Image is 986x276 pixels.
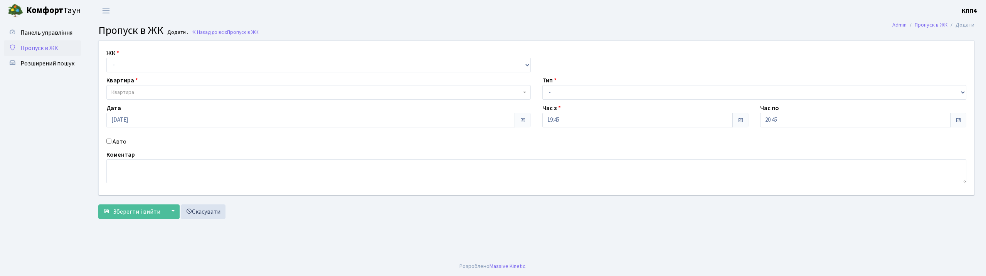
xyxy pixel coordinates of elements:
a: Пропуск в ЖК [915,21,947,29]
li: Додати [947,21,974,29]
a: Admin [892,21,907,29]
a: Розширений пошук [4,56,81,71]
a: Скасувати [181,204,225,219]
label: Авто [113,137,126,146]
span: Пропуск в ЖК [227,28,259,36]
span: Панель управління [20,28,72,37]
span: Квартира [111,89,134,96]
span: Пропуск в ЖК [20,44,58,52]
a: Панель управління [4,25,81,40]
label: ЖК [106,49,119,58]
label: Тип [542,76,557,85]
img: logo.png [8,3,23,18]
a: Пропуск в ЖК [4,40,81,56]
b: Комфорт [26,4,63,17]
span: Пропуск в ЖК [98,23,163,38]
a: Назад до всіхПропуск в ЖК [192,28,259,36]
a: КПП4 [962,6,977,15]
label: Час з [542,104,561,113]
nav: breadcrumb [881,17,986,33]
span: Зберегти і вийти [113,207,160,216]
small: Додати . [166,29,188,36]
label: Дата [106,104,121,113]
span: Таун [26,4,81,17]
b: КПП4 [962,7,977,15]
label: Коментар [106,150,135,159]
span: Розширений пошук [20,59,74,68]
label: Час по [760,104,779,113]
button: Переключити навігацію [96,4,116,17]
a: Massive Kinetic [490,262,525,270]
div: Розроблено . [459,262,527,271]
label: Квартира [106,76,138,85]
button: Зберегти і вийти [98,204,165,219]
